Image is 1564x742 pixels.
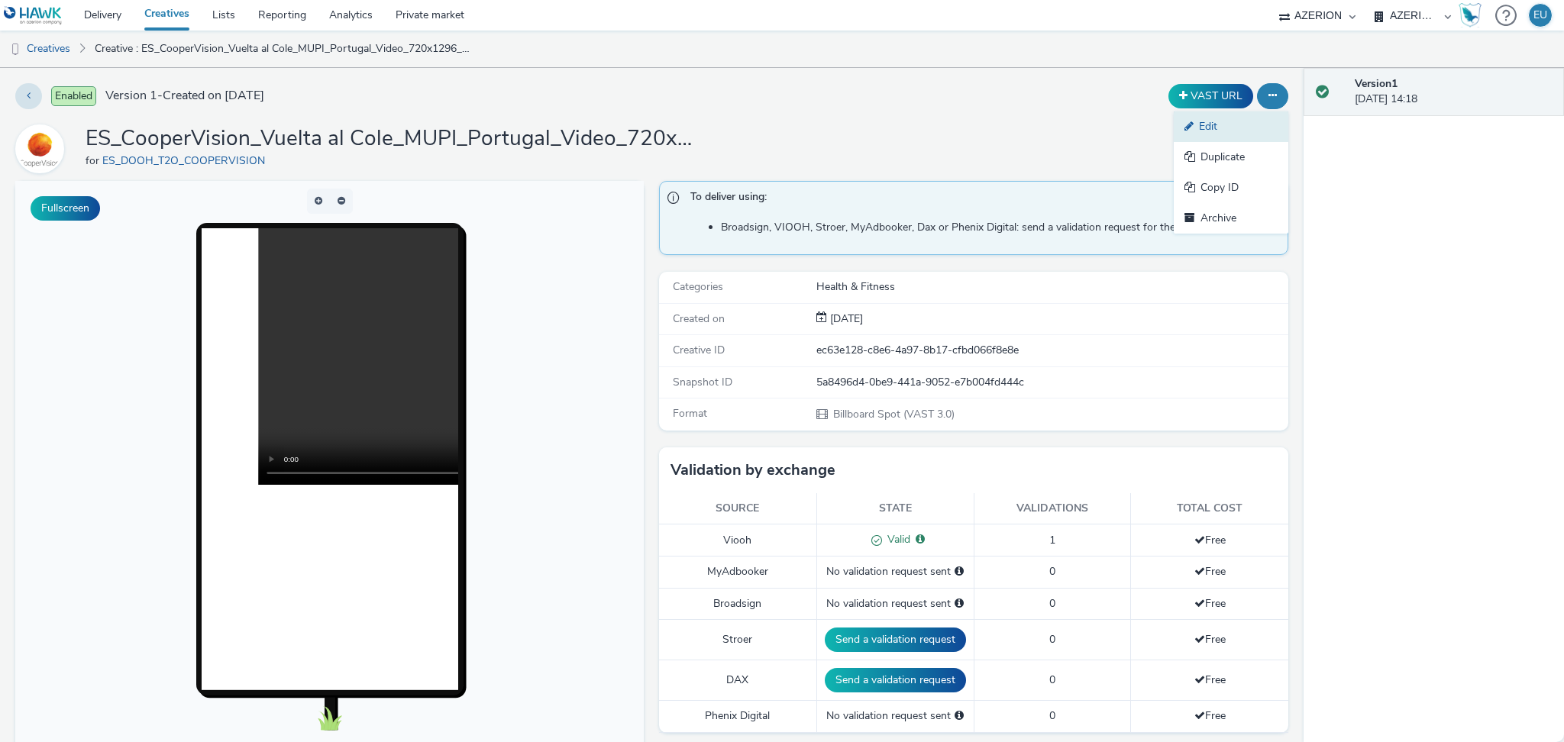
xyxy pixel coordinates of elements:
[86,153,102,168] span: for
[1459,3,1482,27] img: Hawk Academy
[1049,596,1055,611] span: 0
[1194,673,1226,687] span: Free
[659,660,816,701] td: DAX
[825,564,966,579] div: No validation request sent
[816,279,1287,295] div: Health & Fitness
[51,86,96,106] span: Enabled
[659,524,816,556] td: Viooh
[1049,673,1055,687] span: 0
[659,701,816,732] td: Phenix Digital
[673,343,725,357] span: Creative ID
[721,220,1279,235] li: Broadsign, VIOOH, Stroer, MyAdbooker, Dax or Phenix Digital: send a validation request for the cr...
[974,493,1131,524] th: Validations
[1194,708,1226,723] span: Free
[1174,173,1288,203] a: Copy ID
[955,564,964,579] div: Please select a deal below and click on Send to send a validation request to MyAdbooker.
[659,493,816,524] th: Source
[87,31,478,67] a: Creative : ES_CooperVision_Vuelta al Cole_MUPI_Portugal_Video_720x1296_0925
[671,459,835,482] h3: Validation by exchange
[1174,142,1288,173] a: Duplicate
[8,42,23,57] img: dooh
[955,596,964,611] div: Please select a deal below and click on Send to send a validation request to Broadsign.
[102,153,271,168] a: ES_DOOH_T2O_COOPERVISION
[673,406,707,421] span: Format
[1168,84,1253,108] button: VAST URL
[825,627,966,652] button: Send a validation request
[816,343,1287,358] div: ec63e128-c8e6-4a97-8b17-cfbd066f8e8e
[31,196,100,221] button: Fullscreen
[659,588,816,619] td: Broadsign
[1194,632,1226,647] span: Free
[15,141,70,156] a: ES_DOOH_T2O_COOPERVISION
[1165,84,1257,108] div: Duplicate the creative as a VAST URL
[659,556,816,588] td: MyAdbooker
[673,375,732,389] span: Snapshot ID
[4,6,63,25] img: undefined Logo
[1049,708,1055,723] span: 0
[1194,564,1226,579] span: Free
[105,87,264,105] span: Version 1 - Created on [DATE]
[659,620,816,660] td: Stroer
[816,375,1287,390] div: 5a8496d4-0be9-441a-9052-e7b004fd444c
[1049,632,1055,647] span: 0
[827,311,863,327] div: Creation 26 August 2025, 14:18
[816,493,974,524] th: State
[1533,4,1547,27] div: EU
[882,532,910,547] span: Valid
[1355,76,1552,108] div: [DATE] 14:18
[955,708,964,724] div: Please select a deal below and click on Send to send a validation request to Phenix Digital.
[18,127,62,171] img: ES_DOOH_T2O_COOPERVISION
[1194,596,1226,611] span: Free
[1131,493,1288,524] th: Total cost
[1049,564,1055,579] span: 0
[1174,203,1288,234] a: Archive
[1355,76,1398,91] strong: Version 1
[86,124,696,153] h1: ES_CooperVision_Vuelta al Cole_MUPI_Portugal_Video_720x1296_0925
[690,189,1272,209] span: To deliver using:
[673,311,725,326] span: Created on
[827,311,863,326] span: [DATE]
[1174,111,1288,142] a: Edit
[1459,3,1488,27] a: Hawk Academy
[1194,533,1226,547] span: Free
[673,279,723,294] span: Categories
[1049,533,1055,547] span: 1
[832,407,955,421] span: Billboard Spot (VAST 3.0)
[825,596,966,611] div: No validation request sent
[825,708,966,724] div: No validation request sent
[825,668,966,692] button: Send a validation request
